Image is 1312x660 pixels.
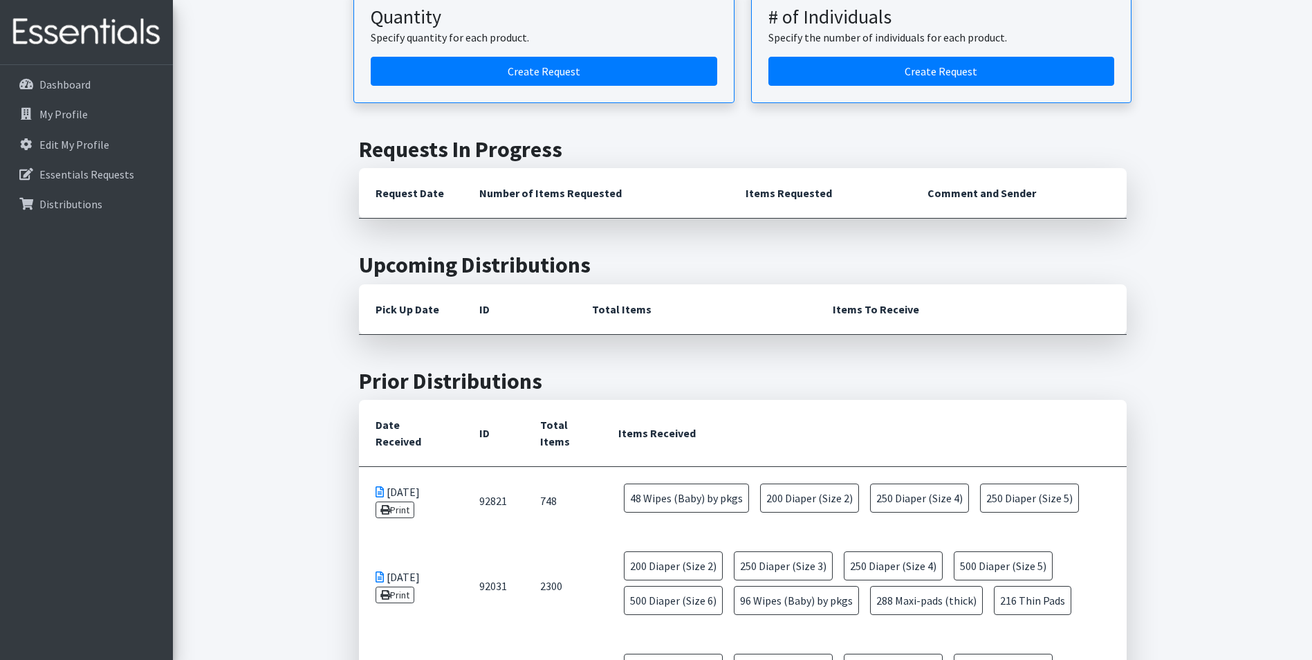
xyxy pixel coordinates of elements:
[575,284,816,335] th: Total Items
[816,284,1127,335] th: Items To Receive
[371,29,717,46] p: Specify quantity for each product.
[6,161,167,188] a: Essentials Requests
[371,6,717,29] h3: Quantity
[371,57,717,86] a: Create a request by quantity
[734,551,833,580] span: 250 Diaper (Size 3)
[359,467,463,535] td: [DATE]
[359,284,463,335] th: Pick Up Date
[376,502,415,518] a: Print
[463,284,575,335] th: ID
[729,168,911,219] th: Items Requested
[463,467,524,535] td: 92821
[760,484,859,513] span: 200 Diaper (Size 2)
[463,168,730,219] th: Number of Items Requested
[624,484,749,513] span: 48 Wipes (Baby) by pkgs
[768,6,1115,29] h3: # of Individuals
[768,57,1115,86] a: Create a request by number of individuals
[359,136,1127,163] h2: Requests In Progress
[376,587,415,603] a: Print
[6,100,167,128] a: My Profile
[870,484,969,513] span: 250 Diaper (Size 4)
[6,9,167,55] img: HumanEssentials
[39,107,88,121] p: My Profile
[524,535,602,637] td: 2300
[954,551,1053,580] span: 500 Diaper (Size 5)
[870,586,983,615] span: 288 Maxi-pads (thick)
[39,77,91,91] p: Dashboard
[734,586,859,615] span: 96 Wipes (Baby) by pkgs
[359,400,463,467] th: Date Received
[6,190,167,218] a: Distributions
[911,168,1126,219] th: Comment and Sender
[844,551,943,580] span: 250 Diaper (Size 4)
[768,29,1115,46] p: Specify the number of individuals for each product.
[39,167,134,181] p: Essentials Requests
[463,535,524,637] td: 92031
[39,138,109,152] p: Edit My Profile
[359,368,1127,394] h2: Prior Distributions
[359,168,463,219] th: Request Date
[39,197,102,211] p: Distributions
[6,71,167,98] a: Dashboard
[980,484,1079,513] span: 250 Diaper (Size 5)
[463,400,524,467] th: ID
[6,131,167,158] a: Edit My Profile
[602,400,1127,467] th: Items Received
[624,551,723,580] span: 200 Diaper (Size 2)
[994,586,1071,615] span: 216 Thin Pads
[624,586,723,615] span: 500 Diaper (Size 6)
[524,467,602,535] td: 748
[359,252,1127,278] h2: Upcoming Distributions
[359,535,463,637] td: [DATE]
[524,400,602,467] th: Total Items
